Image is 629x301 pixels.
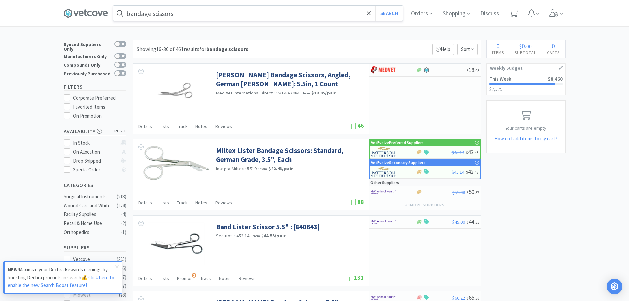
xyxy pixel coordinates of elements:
[370,179,399,186] p: Other Suppliers
[371,187,396,197] img: f6b2451649754179b5b4e0c70c3f7cb0_2.png
[607,279,622,294] div: Open Intercom Messenger
[467,218,479,225] span: 44
[200,275,211,281] span: Track
[457,44,478,55] span: Sort
[73,112,126,120] div: On Promotion
[8,266,115,289] p: Maximize your Dechra Rewards earnings by boosting Dechra products in search💰.
[73,166,117,174] div: Special Order
[522,42,525,50] span: 0
[467,188,479,196] span: 50
[452,189,465,195] span: $51.08
[548,76,563,82] span: $8,460
[160,200,169,206] span: Lists
[64,210,117,218] div: Facility Supplies
[219,275,231,281] span: Notes
[73,255,114,263] div: Vetcove
[268,166,293,171] strong: $42.43 / pair
[466,170,468,175] span: $
[119,291,126,299] div: ( 78 )
[137,45,248,54] div: Showing 16-30 of 461 results
[236,233,250,239] span: 452.14
[114,128,126,135] span: reset
[64,244,126,251] h5: Suppliers
[474,170,479,175] span: . 43
[73,157,117,165] div: Drop Shipped
[474,220,479,225] span: . 55
[274,90,275,96] span: ·
[466,148,479,156] span: 42
[138,200,152,206] span: Details
[195,123,207,129] span: Notes
[117,255,126,263] div: ( 225 )
[467,66,479,74] span: 18
[119,282,126,290] div: ( 87 )
[402,200,448,209] button: +3more suppliers
[253,234,260,238] span: from
[192,273,196,278] span: 2
[371,65,396,75] img: bdd3c0f4347043b9a893056ed883a29a_120.png
[260,167,267,171] span: from
[138,123,152,129] span: Details
[64,62,111,67] div: Compounds Only
[467,68,469,73] span: $
[64,202,117,209] div: Wound Care and White Goods
[245,166,246,171] span: ·
[303,91,310,95] span: from
[121,219,126,227] div: ( 2 )
[216,166,244,171] a: Integra Miltex
[371,139,424,146] p: VetEvolve Preferred Suppliers
[64,228,117,236] div: Orthopedics
[64,83,126,91] h5: Filters
[519,43,522,50] span: $
[311,90,336,96] strong: $18.05 / pair
[452,149,464,155] span: $45.14
[148,222,205,265] img: 7174a267d4de4248b1019ad02fd5f6f1_639474.png
[216,233,233,239] a: Securos
[542,49,565,56] h4: Carts
[261,233,286,239] strong: $44.55 / pair
[64,193,117,201] div: Surgical Instruments
[113,6,403,21] input: Search by item, sku, manufacturer, ingredient, size...
[138,275,152,281] span: Details
[206,46,248,52] strong: bandage scissors
[215,200,232,206] span: Reviews
[350,198,364,206] span: 88
[487,135,565,143] h5: How do I add items to my cart?
[160,123,169,129] span: Lists
[487,49,509,56] h4: Items
[216,90,273,96] a: Med Vet International Direct
[452,219,465,225] span: $45.00
[487,124,565,132] p: Your carts are empty
[64,53,111,59] div: Manufacturers Only
[8,266,19,273] strong: NEW!
[552,42,555,50] span: 0
[216,146,362,164] a: Miltex Lister Bandage Scissors: Standard, German Grade, 3.5", Each
[177,123,188,129] span: Track
[300,90,302,96] span: ·
[371,217,396,227] img: f6b2451649754179b5b4e0c70c3f7cb0_2.png
[64,219,117,227] div: Retail & Home Use
[119,273,126,281] div: ( 87 )
[121,210,126,218] div: ( 4 )
[73,148,117,156] div: On Allocation
[239,275,256,281] span: Reviews
[155,70,198,113] img: ffa99ab637ca431baa1a1c2c044423a3_278149.jpeg
[526,43,532,50] span: 00
[432,44,454,55] p: Help
[452,169,464,175] span: $45.14
[474,296,479,301] span: . 56
[64,181,126,189] h5: Categories
[375,6,403,21] button: Search
[467,190,469,195] span: $
[195,200,207,206] span: Notes
[467,296,469,301] span: $
[177,275,192,281] span: Promos
[73,139,117,147] div: In Stock
[489,76,511,81] h2: This Week
[199,46,248,52] span: for
[496,42,500,50] span: 0
[276,90,300,96] span: VK140-2084
[371,159,425,166] p: VetEvolve Secondary Suppliers
[216,70,362,89] a: [PERSON_NAME] Bandage Scissors, Angled, German [PERSON_NAME]: 5.5in, 1 Count
[478,11,502,17] a: Discuss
